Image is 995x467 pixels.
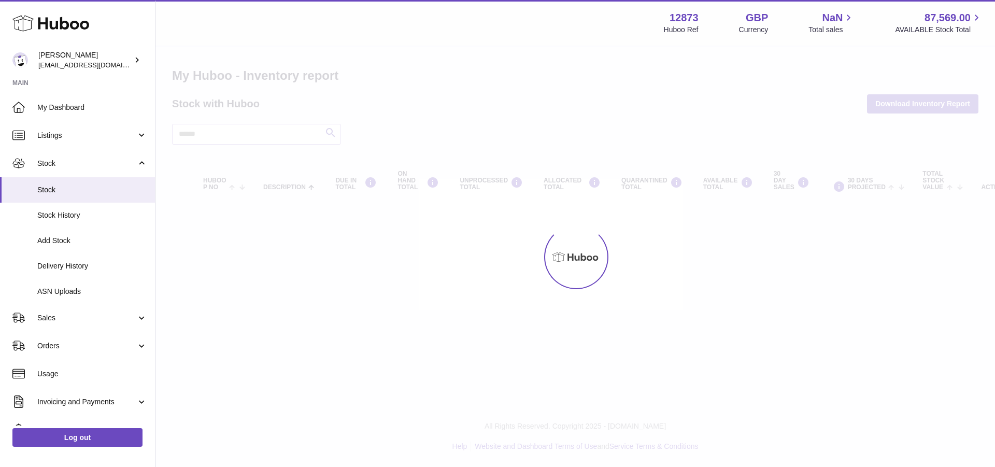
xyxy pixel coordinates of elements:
span: Add Stock [37,236,147,246]
span: Stock [37,159,136,168]
span: ASN Uploads [37,287,147,296]
span: NaN [822,11,843,25]
span: AVAILABLE Stock Total [895,25,983,35]
a: Log out [12,428,143,447]
a: 87,569.00 AVAILABLE Stock Total [895,11,983,35]
span: Stock [37,185,147,195]
span: Stock History [37,210,147,220]
span: Sales [37,313,136,323]
span: [EMAIL_ADDRESS][DOMAIN_NAME] [38,61,152,69]
span: Orders [37,341,136,351]
span: Total sales [808,25,855,35]
a: NaN Total sales [808,11,855,35]
strong: GBP [746,11,768,25]
div: Huboo Ref [664,25,699,35]
span: My Dashboard [37,103,147,112]
span: Usage [37,369,147,379]
span: Invoicing and Payments [37,397,136,407]
div: [PERSON_NAME] [38,50,132,70]
strong: 12873 [670,11,699,25]
span: Delivery History [37,261,147,271]
span: Cases [37,425,147,435]
span: Listings [37,131,136,140]
img: tikhon.oleinikov@sleepandglow.com [12,52,28,68]
div: Currency [739,25,769,35]
span: 87,569.00 [925,11,971,25]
